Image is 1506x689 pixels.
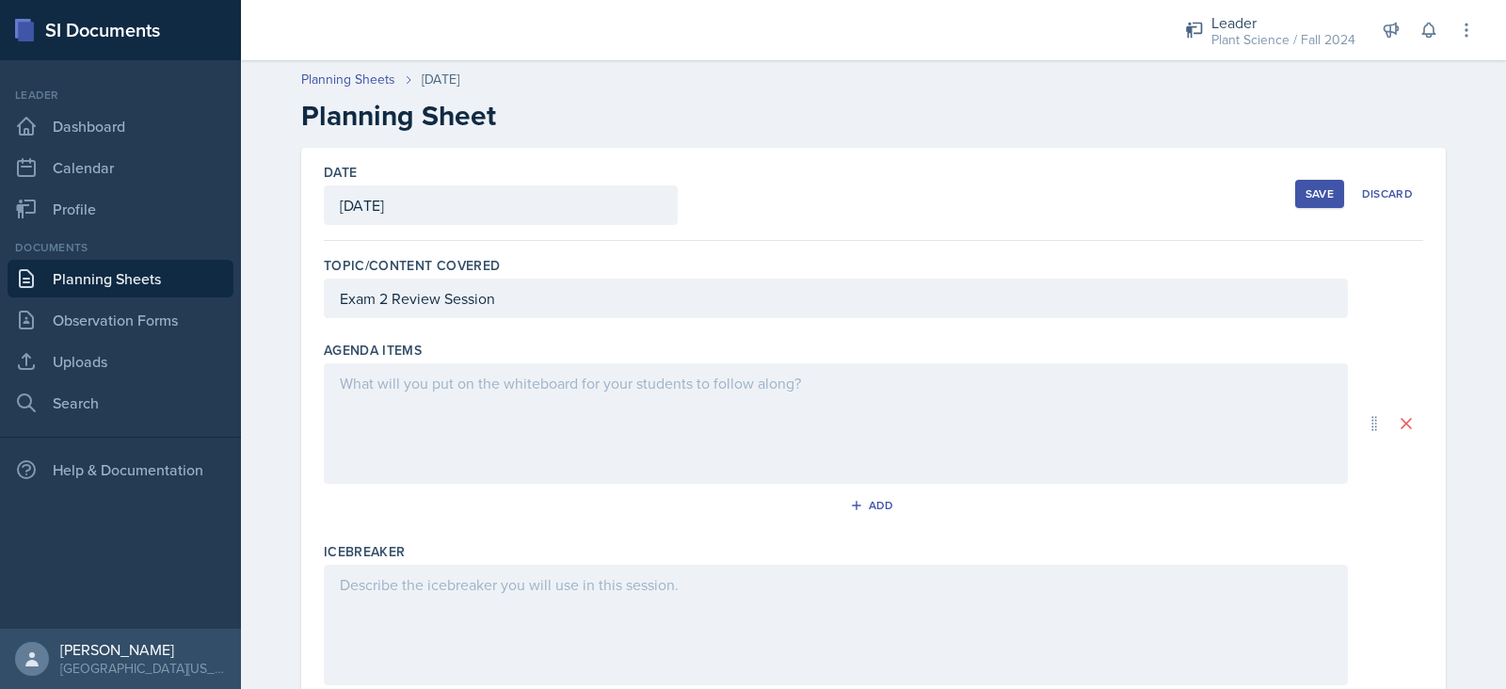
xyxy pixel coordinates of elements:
div: Discard [1362,186,1413,201]
div: [DATE] [422,70,459,89]
div: Documents [8,239,233,256]
div: Help & Documentation [8,451,233,489]
label: Topic/Content Covered [324,256,500,275]
a: Profile [8,190,233,228]
a: Planning Sheets [8,260,233,297]
div: Plant Science / Fall 2024 [1211,30,1355,50]
button: Save [1295,180,1344,208]
h2: Planning Sheet [301,99,1446,133]
a: Dashboard [8,107,233,145]
div: [PERSON_NAME] [60,640,226,659]
button: Add [843,491,905,520]
a: Planning Sheets [301,70,395,89]
div: Leader [8,87,233,104]
label: Date [324,163,357,182]
div: [GEOGRAPHIC_DATA][US_STATE] [60,659,226,678]
a: Observation Forms [8,301,233,339]
div: Add [854,498,894,513]
a: Calendar [8,149,233,186]
p: Exam 2 Review Session [340,287,1332,310]
button: Discard [1352,180,1423,208]
label: Icebreaker [324,542,406,561]
div: Save [1306,186,1334,201]
label: Agenda items [324,341,422,360]
a: Search [8,384,233,422]
a: Uploads [8,343,233,380]
div: Leader [1211,11,1355,34]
